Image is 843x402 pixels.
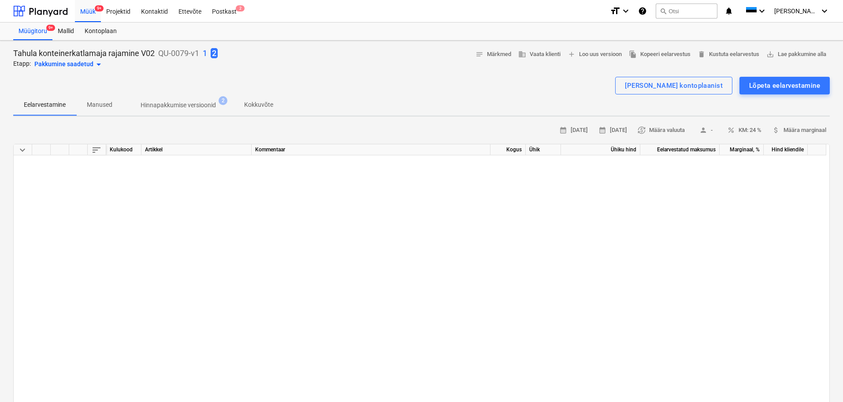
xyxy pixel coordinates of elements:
[625,80,723,91] div: [PERSON_NAME] kontoplaanist
[13,48,155,59] p: Tahula konteinerkatlamaja rajamine V02
[17,145,28,155] span: Ahenda kõik kategooriad
[739,77,830,94] button: Lõpeta eelarvestamine
[568,50,576,58] span: add
[772,126,780,134] span: attach_money
[629,49,691,60] span: Kopeeri eelarvestus
[556,124,591,137] button: [DATE]
[615,77,732,94] button: [PERSON_NAME] kontoplaanist
[158,48,199,59] p: QU-0079-v1
[34,59,104,70] div: Pakkumine saadetud
[749,80,820,91] div: Lõpeta eelarvestamine
[515,48,564,61] button: Vaata klienti
[252,144,490,155] div: Kommentaar
[95,5,104,11] span: 9+
[518,50,526,58] span: business
[695,125,717,135] span: -
[490,144,526,155] div: Kogus
[475,50,483,58] span: notes
[727,126,735,134] span: percent
[692,124,720,137] button: -
[699,126,707,134] span: person
[91,145,102,155] span: Sorteeri read tabelis
[24,100,66,109] p: Eelarvestamine
[625,48,694,61] button: Kopeeri eelarvestus
[141,144,252,155] div: Artikkel
[720,144,764,155] div: Marginaal, %
[559,125,588,135] span: [DATE]
[219,96,227,105] span: 2
[561,144,640,155] div: Ühiku hind
[46,25,55,31] span: 9+
[236,5,245,11] span: 2
[203,48,207,59] button: 1
[640,144,720,155] div: Eelarvestatud maksumus
[568,49,622,60] span: Loo uus versioon
[694,48,763,61] button: Kustuta eelarvestus
[598,125,627,135] span: [DATE]
[638,125,685,135] span: Määra valuuta
[211,48,218,59] button: 2
[766,50,774,58] span: save_alt
[634,124,688,137] button: Määra valuuta
[769,124,830,137] button: Määra marginaal
[724,124,765,137] button: KM: 24 %
[79,23,122,40] a: Kontoplaan
[13,23,52,40] div: Müügitoru
[766,49,826,60] span: Lae pakkumine alla
[472,48,515,61] button: Märkmed
[526,144,561,155] div: Ühik
[244,100,273,109] p: Kokkuvõte
[52,23,79,40] a: Mallid
[764,144,808,155] div: Hind kliendile
[13,59,31,70] p: Etapp:
[87,100,112,109] p: Manused
[475,49,511,60] span: Märkmed
[763,48,830,61] button: Lae pakkumine alla
[638,126,646,134] span: currency_exchange
[598,126,606,134] span: calendar_month
[211,48,218,58] span: 2
[595,124,631,137] button: [DATE]
[564,48,625,61] button: Loo uus versioon
[106,144,141,155] div: Kulukood
[141,101,216,110] p: Hinnapakkumise versioonid
[698,49,759,60] span: Kustuta eelarvestus
[772,125,826,135] span: Määra marginaal
[559,126,567,134] span: calendar_month
[629,50,637,58] span: file_copy
[698,50,706,58] span: delete
[93,59,104,70] span: arrow_drop_down
[518,49,561,60] span: Vaata klienti
[727,125,761,135] span: KM: 24 %
[13,23,52,40] a: Müügitoru9+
